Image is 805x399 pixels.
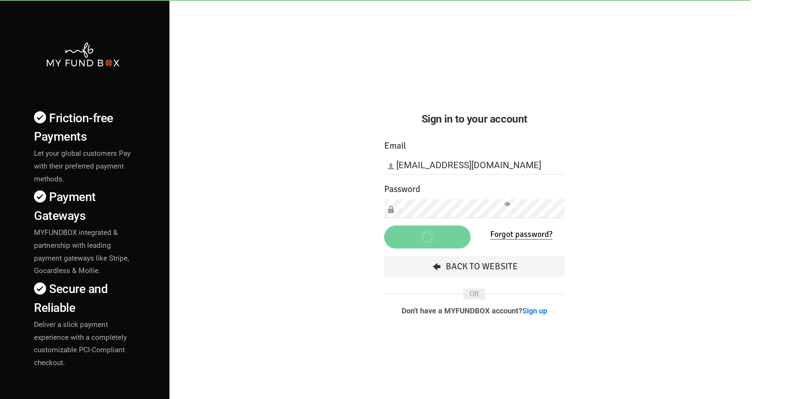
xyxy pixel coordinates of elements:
label: Password [384,182,420,196]
img: mfbwhite.png [46,41,120,68]
h2: Sign in to your account [384,111,565,127]
a: Back To Website [384,256,565,277]
a: Forgot password? [490,229,553,239]
h4: Secure and Reliable [34,280,139,317]
p: Don't have a MYFUNDBOX account? [384,307,565,315]
a: Sign up [522,306,547,315]
h4: Payment Gateways [34,188,139,225]
h4: Friction-free Payments [34,109,139,146]
label: Email [384,139,406,153]
span: Deliver a slick payment experience with a completely customizable PCI-Compliant checkout. [34,320,127,367]
span: OR [463,289,485,299]
span: Let your global customers Pay with their preferred payment methods. [34,149,131,183]
input: Email [384,156,565,175]
span: MYFUNDBOX integrated & partnership with leading payment gateways like Stripe, Gocardless & Mollie. [34,228,129,275]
